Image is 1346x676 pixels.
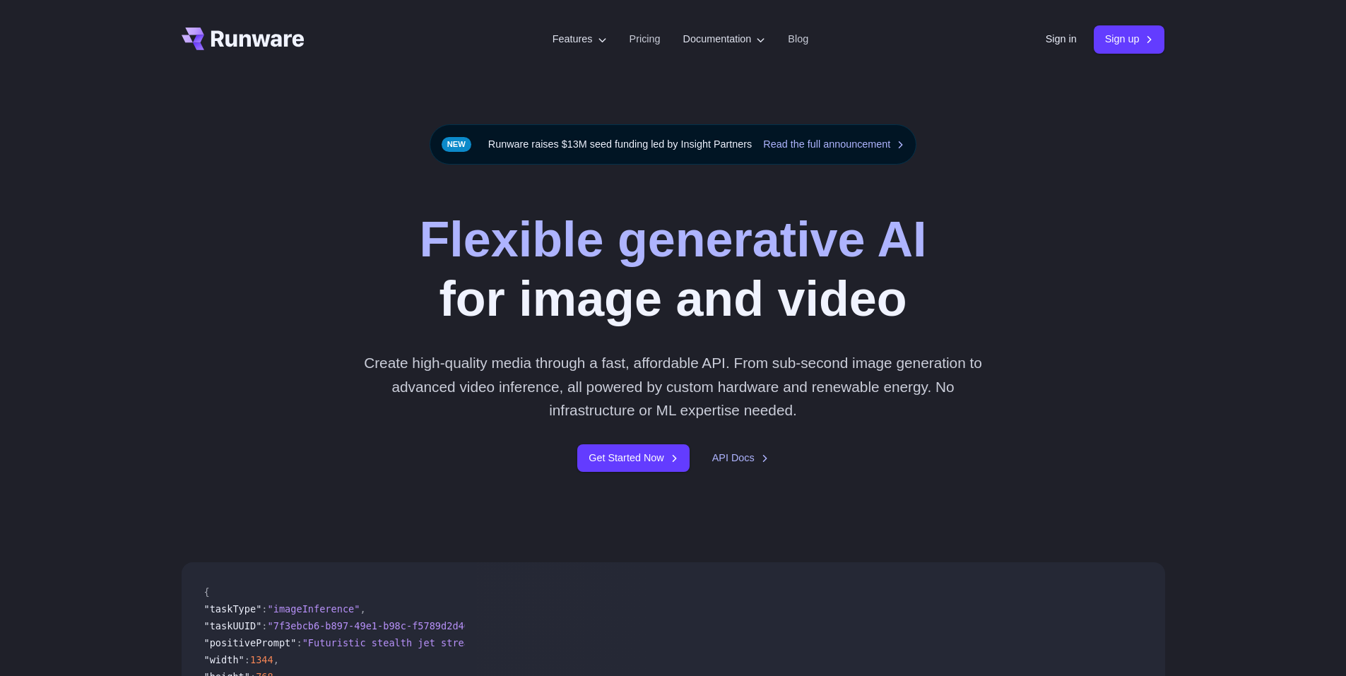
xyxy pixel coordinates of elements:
span: "taskType" [204,603,262,615]
span: "positivePrompt" [204,637,297,648]
a: Sign in [1046,31,1077,47]
a: Sign up [1094,25,1165,53]
a: Go to / [182,28,305,50]
span: 1344 [250,654,273,665]
span: { [204,586,210,598]
span: : [261,620,267,631]
span: : [244,654,250,665]
label: Features [553,31,607,47]
span: "imageInference" [268,603,360,615]
strong: Flexible generative AI [419,212,926,267]
span: "7f3ebcb6-b897-49e1-b98c-f5789d2d40d7" [268,620,488,631]
span: "taskUUID" [204,620,262,631]
a: Blog [788,31,808,47]
a: Read the full announcement [763,136,904,153]
p: Create high-quality media through a fast, affordable API. From sub-second image generation to adv... [358,351,988,422]
span: "width" [204,654,244,665]
span: , [273,654,279,665]
span: , [360,603,365,615]
span: "Futuristic stealth jet streaking through a neon-lit cityscape with glowing purple exhaust" [302,637,829,648]
div: Runware raises $13M seed funding led by Insight Partners [430,124,917,165]
span: : [261,603,267,615]
a: Pricing [630,31,661,47]
a: API Docs [712,450,769,466]
label: Documentation [683,31,766,47]
h1: for image and video [419,210,926,328]
a: Get Started Now [577,444,689,472]
span: : [296,637,302,648]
